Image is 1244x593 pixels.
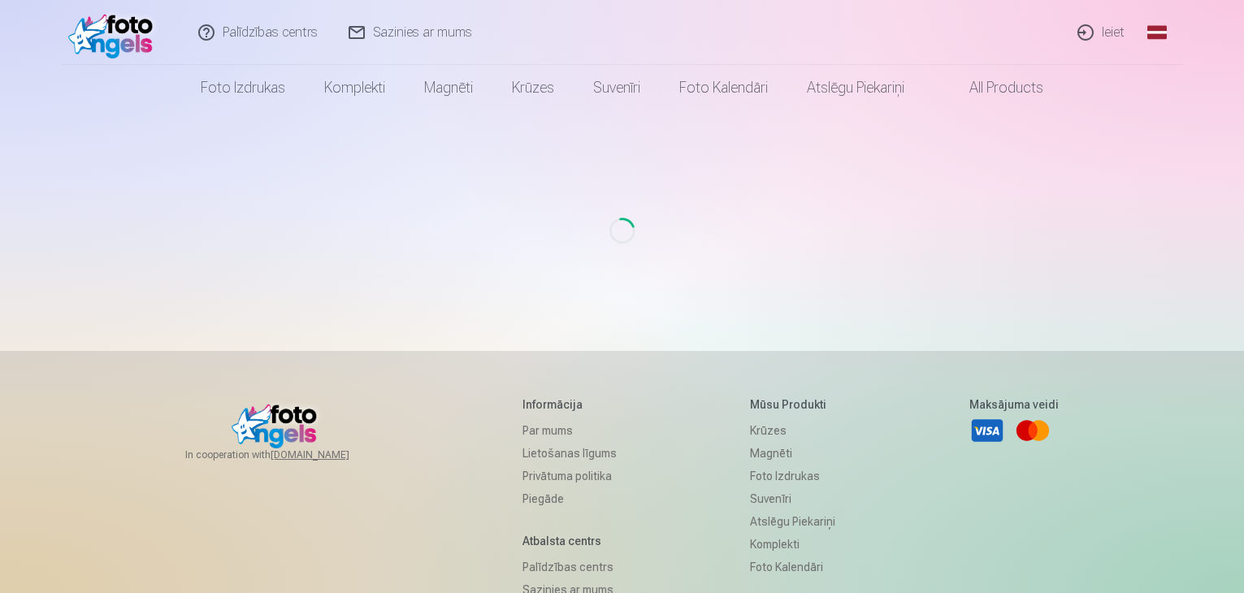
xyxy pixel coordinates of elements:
a: Foto izdrukas [181,65,305,110]
a: Piegāde [522,487,617,510]
a: Suvenīri [750,487,835,510]
a: Suvenīri [574,65,660,110]
a: Foto izdrukas [750,465,835,487]
a: Komplekti [305,65,405,110]
a: Magnēti [405,65,492,110]
a: Privātuma politika [522,465,617,487]
a: Komplekti [750,533,835,556]
a: Krūzes [492,65,574,110]
a: Par mums [522,419,617,442]
a: Atslēgu piekariņi [750,510,835,533]
a: Atslēgu piekariņi [787,65,924,110]
a: Visa [969,413,1005,448]
a: Mastercard [1015,413,1051,448]
h5: Informācija [522,396,617,413]
span: In cooperation with [185,448,388,461]
a: Foto kalendāri [750,556,835,578]
img: /fa1 [68,6,162,58]
h5: Maksājuma veidi [969,396,1059,413]
h5: Atbalsta centrs [522,533,617,549]
a: Magnēti [750,442,835,465]
a: Palīdzības centrs [522,556,617,578]
a: All products [924,65,1063,110]
a: Krūzes [750,419,835,442]
a: [DOMAIN_NAME] [271,448,388,461]
h5: Mūsu produkti [750,396,835,413]
a: Foto kalendāri [660,65,787,110]
a: Lietošanas līgums [522,442,617,465]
